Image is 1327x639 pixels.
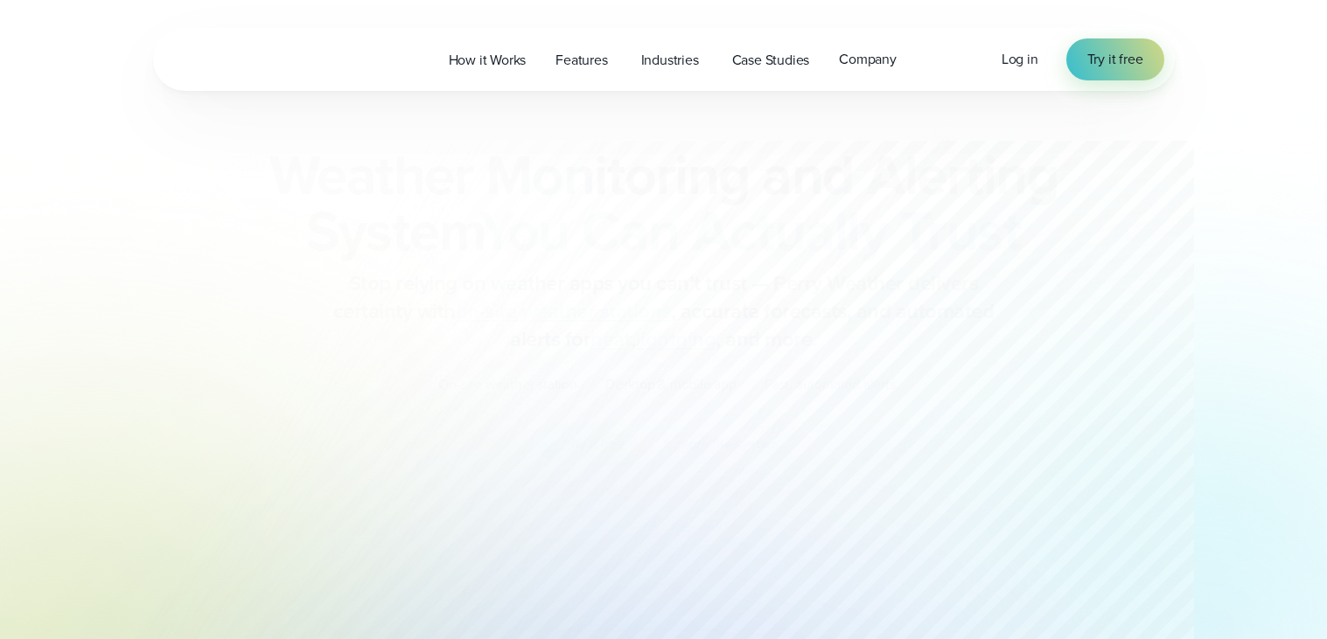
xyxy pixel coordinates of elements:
a: Case Studies [717,42,825,78]
span: How it Works [449,50,527,71]
span: Company [839,49,897,70]
a: How it Works [434,42,541,78]
a: Try it free [1066,38,1164,80]
span: Industries [641,50,699,71]
span: Try it free [1087,49,1143,70]
span: Log in [1002,49,1038,69]
span: Features [555,50,607,71]
a: Log in [1002,49,1038,70]
span: Case Studies [732,50,810,71]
